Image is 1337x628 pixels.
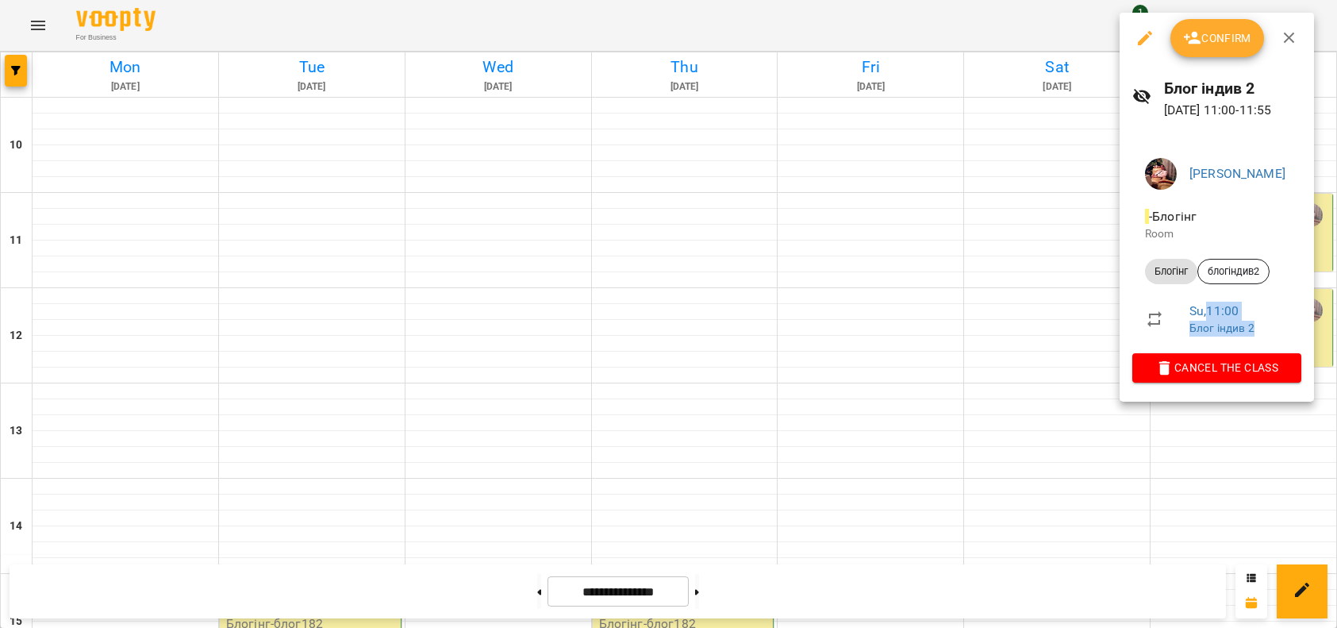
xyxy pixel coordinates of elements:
[1145,226,1289,242] p: Room
[1145,158,1177,190] img: 2a048b25d2e557de8b1a299ceab23d88.jpg
[1145,209,1200,224] span: - Блогінг
[1189,303,1239,318] a: Su , 11:00
[1189,322,1254,334] a: Блог індив 2
[1145,264,1197,279] span: Блогінг
[1164,76,1302,101] h6: Блог індив 2
[1164,101,1302,120] p: [DATE] 11:00 - 11:55
[1183,29,1251,48] span: Confirm
[1170,19,1264,57] button: Confirm
[1145,358,1289,377] span: Cancel the class
[1198,264,1269,279] span: блогіндив2
[1132,353,1301,382] button: Cancel the class
[1197,259,1270,284] div: блогіндив2
[1189,166,1285,181] a: [PERSON_NAME]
